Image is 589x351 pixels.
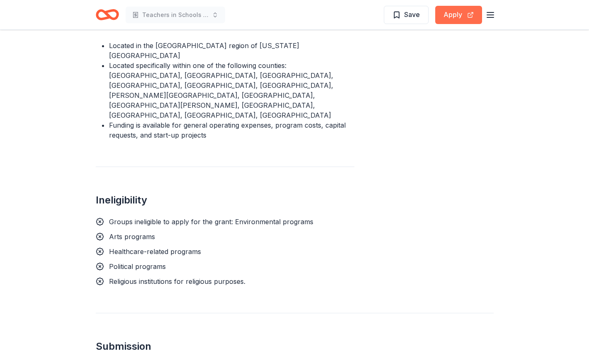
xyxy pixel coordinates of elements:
[404,9,420,20] span: Save
[109,232,155,241] span: Arts programs
[96,5,119,24] a: Home
[142,10,208,20] span: Teachers in Schools program
[109,277,245,286] span: Religious institutions for religious purposes.
[109,262,166,271] span: Political programs
[109,61,354,120] li: Located specifically within one of the following counties: [GEOGRAPHIC_DATA], [GEOGRAPHIC_DATA], ...
[384,6,429,24] button: Save
[109,41,354,61] li: Located in the [GEOGRAPHIC_DATA] region of [US_STATE][GEOGRAPHIC_DATA]
[109,120,354,140] li: Funding is available for general operating expenses, program costs, capital requests, and start-u...
[96,194,354,207] h2: Ineligibility
[109,247,201,256] span: Healthcare-related programs
[435,6,482,24] button: Apply
[126,7,225,23] button: Teachers in Schools program
[109,218,313,226] span: Groups ineligible to apply for the grant: Environmental programs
